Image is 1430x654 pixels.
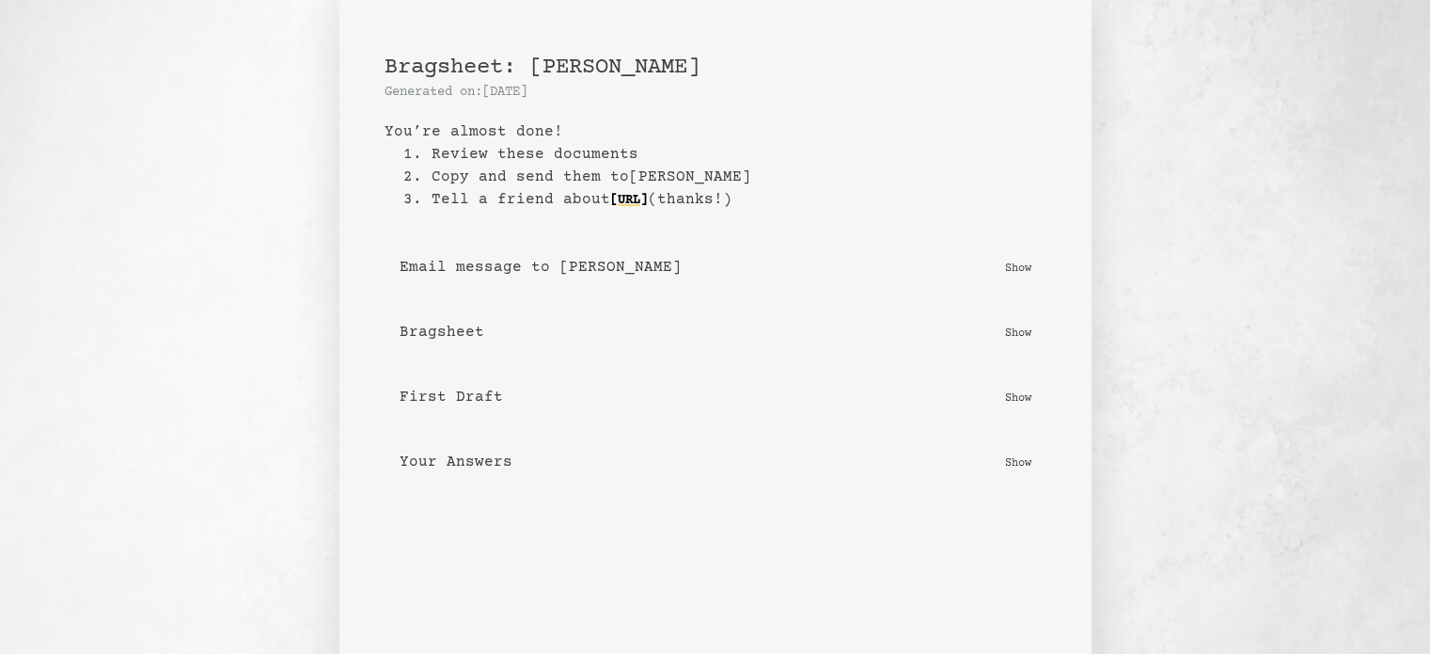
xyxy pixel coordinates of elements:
a: [URL] [610,185,648,215]
button: Your Answers Show [385,436,1046,489]
b: First Draft [400,386,503,408]
b: Bragsheet [400,321,484,343]
span: Bragsheet: [PERSON_NAME] [385,55,700,80]
b: Your Answers [400,451,512,473]
li: 3. Tell a friend about (thanks!) [403,188,1046,211]
li: 1. Review these documents [403,143,1046,166]
b: You’re almost done! [385,120,1046,143]
p: Show [1005,388,1031,407]
p: Show [1005,453,1031,471]
button: Email message to [PERSON_NAME] Show [385,241,1046,295]
b: Email message to [PERSON_NAME] [400,256,682,279]
button: First Draft Show [385,371,1046,424]
li: 2. Copy and send them to [PERSON_NAME] [403,166,1046,188]
p: Show [1005,323,1031,342]
p: Show [1005,258,1031,277]
p: Generated on: [DATE] [385,83,1046,102]
button: Bragsheet Show [385,306,1046,359]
